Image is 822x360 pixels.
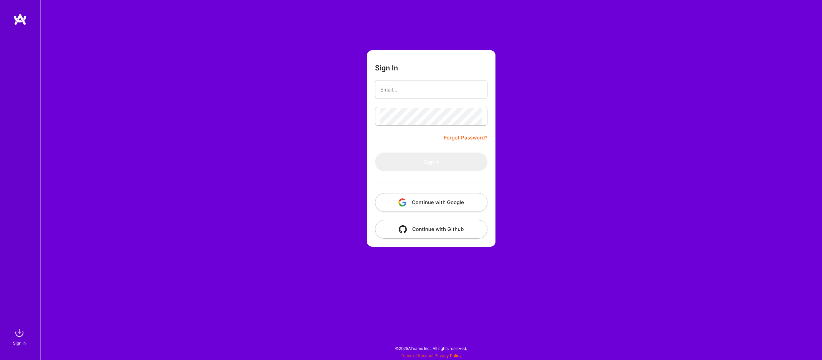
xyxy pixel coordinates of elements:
img: sign in [13,326,26,340]
a: Terms of Service [401,353,432,358]
span: | [401,353,462,358]
input: Email... [380,81,482,98]
a: Privacy Policy [435,353,462,358]
div: Sign In [13,340,26,347]
img: icon [398,198,406,206]
button: Continue with Google [375,193,487,212]
div: © 2025 ATeams Inc., All rights reserved. [40,340,822,357]
button: Sign In [375,153,487,171]
a: Forgot Password? [444,134,487,142]
h3: Sign In [375,64,398,72]
a: sign inSign In [14,326,26,347]
img: icon [399,225,407,233]
button: Continue with Github [375,220,487,239]
img: logo [13,13,27,25]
